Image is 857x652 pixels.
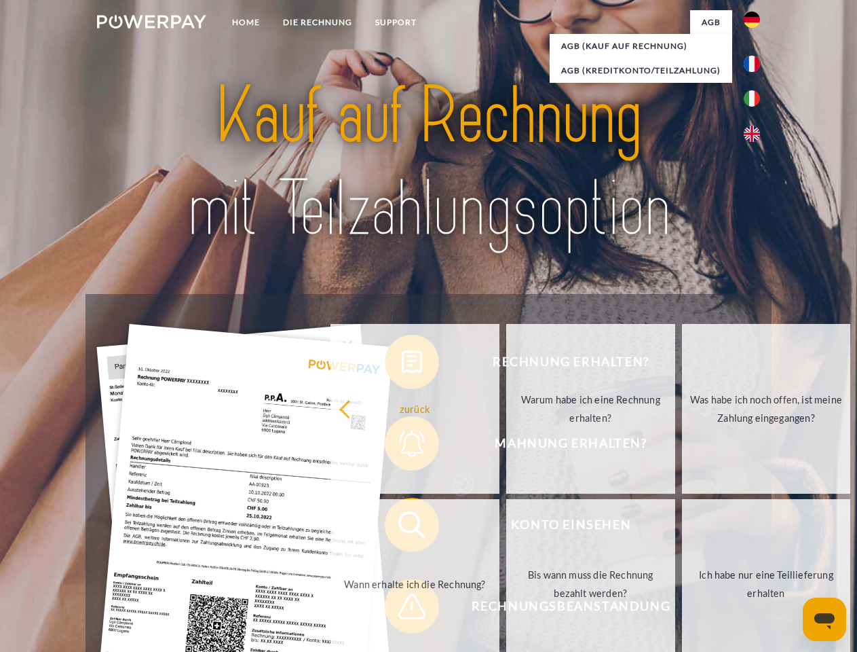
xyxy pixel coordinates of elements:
[339,399,491,418] div: zurück
[550,34,732,58] a: AGB (Kauf auf Rechnung)
[682,324,851,494] a: Was habe ich noch offen, ist meine Zahlung eingegangen?
[803,598,846,641] iframe: Schaltfläche zum Öffnen des Messaging-Fensters
[514,566,667,602] div: Bis wann muss die Rechnung bezahlt werden?
[339,575,491,593] div: Wann erhalte ich die Rechnung?
[744,12,760,28] img: de
[744,56,760,72] img: fr
[97,15,206,29] img: logo-powerpay-white.svg
[550,58,732,83] a: AGB (Kreditkonto/Teilzahlung)
[690,566,843,602] div: Ich habe nur eine Teillieferung erhalten
[514,391,667,427] div: Warum habe ich eine Rechnung erhalten?
[271,10,364,35] a: DIE RECHNUNG
[690,391,843,427] div: Was habe ich noch offen, ist meine Zahlung eingegangen?
[130,65,727,260] img: title-powerpay_de.svg
[690,10,732,35] a: agb
[744,90,760,107] img: it
[221,10,271,35] a: Home
[364,10,428,35] a: SUPPORT
[744,126,760,142] img: en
